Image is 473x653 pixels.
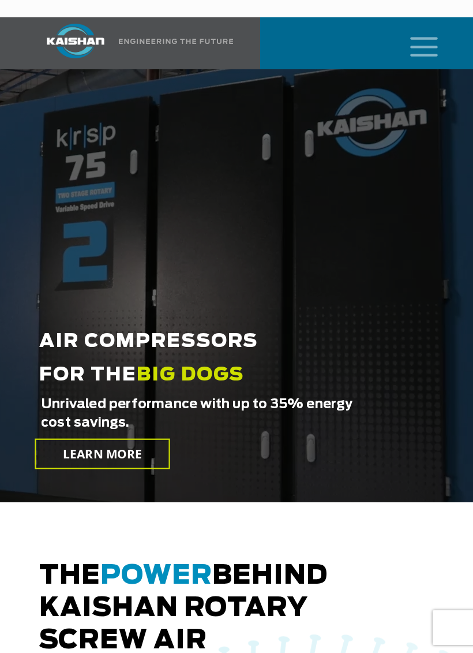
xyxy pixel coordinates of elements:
span: power [100,563,212,589]
span: Unrivaled performance with up to 35% energy cost savings. [41,395,367,432]
span: BIG DOGS [137,365,244,384]
img: kaishan logo [32,24,119,58]
a: LEARN MORE [35,439,170,469]
a: mobile menu [406,33,425,53]
h2: AIR COMPRESSORS FOR THE [39,324,366,428]
span: LEARN MORE [63,446,142,462]
img: Engineering the future [119,39,233,44]
a: Kaishan USA [32,17,234,69]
